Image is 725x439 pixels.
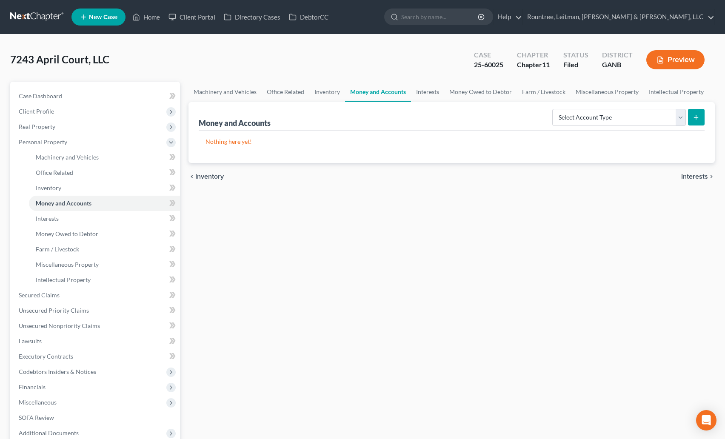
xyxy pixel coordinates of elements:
[199,118,271,128] div: Money and Accounts
[517,82,571,102] a: Farm / Livestock
[681,173,715,180] button: Interests chevron_right
[12,349,180,364] a: Executory Contracts
[523,9,714,25] a: Rountree, Leitman, [PERSON_NAME] & [PERSON_NAME], LLC
[19,353,73,360] span: Executory Contracts
[36,169,73,176] span: Office Related
[12,288,180,303] a: Secured Claims
[36,184,61,191] span: Inventory
[36,154,99,161] span: Machinery and Vehicles
[571,82,644,102] a: Miscellaneous Property
[36,261,99,268] span: Miscellaneous Property
[29,165,180,180] a: Office Related
[36,230,98,237] span: Money Owed to Debtor
[19,399,57,406] span: Miscellaneous
[12,334,180,349] a: Lawsuits
[602,60,633,70] div: GANB
[542,60,550,68] span: 11
[19,337,42,345] span: Lawsuits
[681,173,708,180] span: Interests
[36,276,91,283] span: Intellectual Property
[89,14,117,20] span: New Case
[708,173,715,180] i: chevron_right
[188,173,195,180] i: chevron_left
[19,322,100,329] span: Unsecured Nonpriority Claims
[19,383,46,391] span: Financials
[19,291,60,299] span: Secured Claims
[195,173,224,180] span: Inventory
[128,9,164,25] a: Home
[29,180,180,196] a: Inventory
[29,196,180,211] a: Money and Accounts
[19,123,55,130] span: Real Property
[29,242,180,257] a: Farm / Livestock
[517,50,550,60] div: Chapter
[563,50,588,60] div: Status
[29,150,180,165] a: Machinery and Vehicles
[12,88,180,104] a: Case Dashboard
[36,245,79,253] span: Farm / Livestock
[12,303,180,318] a: Unsecured Priority Claims
[36,200,91,207] span: Money and Accounts
[401,9,479,25] input: Search by name...
[309,82,345,102] a: Inventory
[206,137,698,146] p: Nothing here yet!
[517,60,550,70] div: Chapter
[19,108,54,115] span: Client Profile
[644,82,709,102] a: Intellectual Property
[19,414,54,421] span: SOFA Review
[29,211,180,226] a: Interests
[29,226,180,242] a: Money Owed to Debtor
[12,318,180,334] a: Unsecured Nonpriority Claims
[285,9,333,25] a: DebtorCC
[345,82,411,102] a: Money and Accounts
[696,410,716,430] div: Open Intercom Messenger
[19,92,62,100] span: Case Dashboard
[220,9,285,25] a: Directory Cases
[19,138,67,145] span: Personal Property
[188,173,224,180] button: chevron_left Inventory
[36,215,59,222] span: Interests
[474,50,503,60] div: Case
[19,429,79,436] span: Additional Documents
[262,82,309,102] a: Office Related
[474,60,503,70] div: 25-60025
[10,53,109,66] span: 7243 April Court, LLC
[19,368,96,375] span: Codebtors Insiders & Notices
[646,50,705,69] button: Preview
[444,82,517,102] a: Money Owed to Debtor
[494,9,522,25] a: Help
[563,60,588,70] div: Filed
[19,307,89,314] span: Unsecured Priority Claims
[602,50,633,60] div: District
[411,82,444,102] a: Interests
[12,410,180,425] a: SOFA Review
[188,82,262,102] a: Machinery and Vehicles
[164,9,220,25] a: Client Portal
[29,272,180,288] a: Intellectual Property
[29,257,180,272] a: Miscellaneous Property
